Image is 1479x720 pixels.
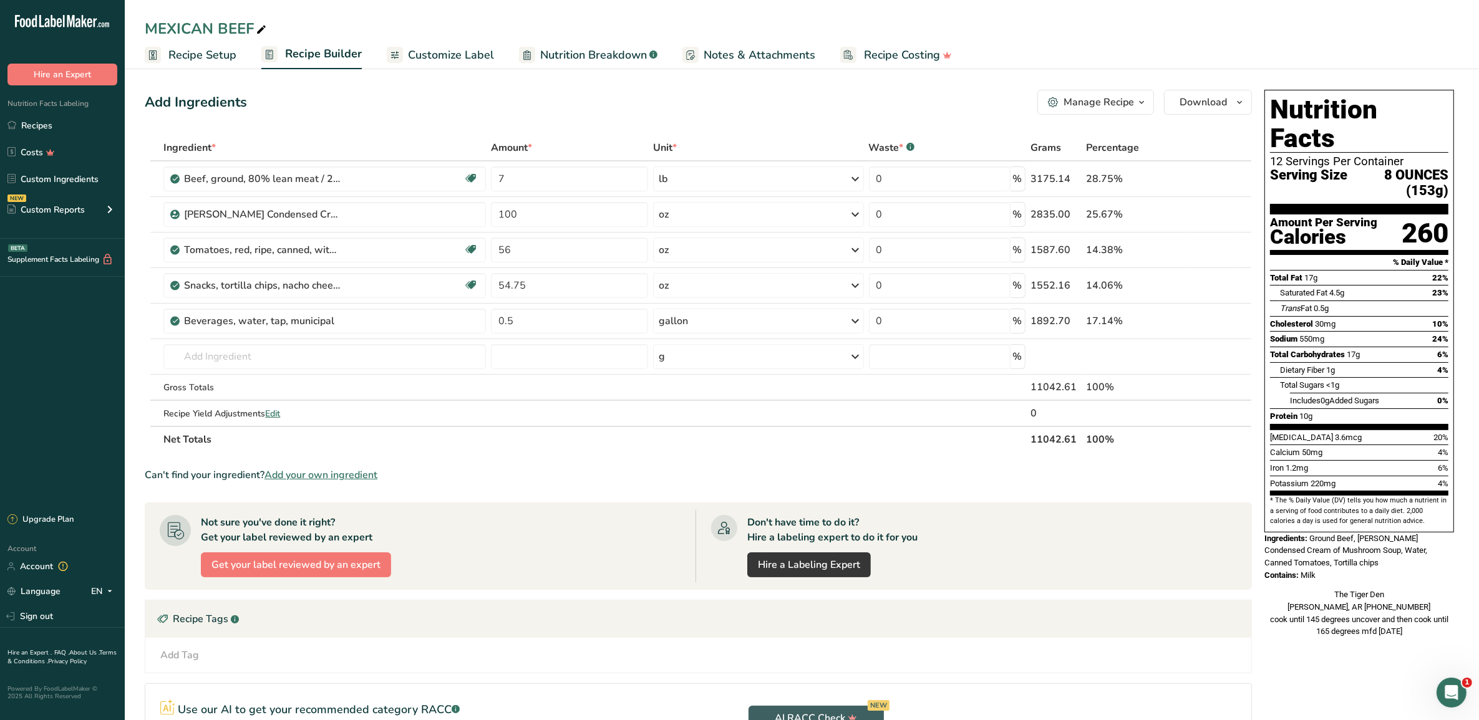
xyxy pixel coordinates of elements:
[1311,479,1336,488] span: 220mg
[491,140,532,155] span: Amount
[1433,433,1448,442] span: 20%
[1030,140,1061,155] span: Grams
[1086,314,1190,329] div: 17.14%
[8,244,27,252] div: BETA
[1437,396,1448,405] span: 0%
[1180,95,1227,110] span: Download
[659,349,665,364] div: g
[1280,380,1324,390] span: Total Sugars
[163,407,486,420] div: Recipe Yield Adjustments
[840,41,952,69] a: Recipe Costing
[1030,278,1080,293] div: 1552.16
[540,47,647,64] span: Nutrition Breakdown
[659,314,688,329] div: gallon
[1086,380,1190,395] div: 100%
[1280,304,1312,313] span: Fat
[145,92,247,113] div: Add Ingredients
[1347,168,1448,198] span: 8 OUNCES (153g)
[1438,463,1448,473] span: 6%
[1438,448,1448,457] span: 4%
[659,278,669,293] div: oz
[1030,207,1080,222] div: 2835.00
[1437,350,1448,359] span: 6%
[869,140,914,155] div: Waste
[1270,168,1347,198] span: Serving Size
[747,552,871,577] a: Hire a Labeling Expert
[1270,273,1302,282] span: Total Fat
[1086,140,1139,155] span: Percentage
[1086,171,1190,186] div: 28.75%
[1326,380,1339,390] span: <1g
[1432,288,1448,297] span: 23%
[1304,273,1317,282] span: 17g
[1270,155,1448,168] div: 12 Servings Per Container
[1437,678,1467,708] iframe: Intercom live chat
[1329,288,1344,297] span: 4.5g
[1438,479,1448,488] span: 4%
[653,140,677,155] span: Unit
[1302,448,1322,457] span: 50mg
[1432,334,1448,343] span: 24%
[1028,426,1083,452] th: 11042.61
[1347,350,1360,359] span: 17g
[184,242,340,257] div: Tomatoes, red, ripe, canned, with green chilies
[1432,319,1448,329] span: 10%
[211,557,381,572] span: Get your label reviewed by an expert
[1264,534,1427,567] span: Ground Beef, [PERSON_NAME] Condensed Cream of Mushroom Soup, Water, Canned Tomatoes, Tortilla chips
[264,468,377,482] span: Add your own ingredient
[408,47,494,64] span: Customize Label
[1286,463,1308,473] span: 1.2mg
[387,41,494,69] a: Customize Label
[704,47,815,64] span: Notes & Attachments
[868,700,890,711] div: NEW
[1270,217,1377,229] div: Amount Per Serving
[659,171,667,186] div: lb
[184,314,340,329] div: Beverages, water, tap, municipal
[178,701,460,718] p: Use our AI to get your recommended category RACC
[1264,570,1299,580] span: Contains:
[1270,433,1333,442] span: [MEDICAL_DATA]
[519,41,657,69] a: Nutrition Breakdown
[1432,273,1448,282] span: 22%
[91,584,117,599] div: EN
[261,40,362,70] a: Recipe Builder
[184,171,340,186] div: Beef, ground, 80% lean meat / 20% fat, raw
[201,515,372,545] div: Not sure you've done it right? Get your label reviewed by an expert
[1084,426,1192,452] th: 100%
[7,580,61,602] a: Language
[285,46,362,62] span: Recipe Builder
[145,600,1251,638] div: Recipe Tags
[1270,463,1284,473] span: Iron
[1030,406,1080,421] div: 0
[1321,396,1329,405] span: 0g
[1270,334,1297,343] span: Sodium
[54,648,69,657] a: FAQ .
[1270,319,1313,329] span: Cholesterol
[1086,242,1190,257] div: 14.38%
[1280,288,1327,297] span: Saturated Fat
[48,657,87,666] a: Privacy Policy
[1270,255,1448,270] section: % Daily Value *
[1437,365,1448,375] span: 4%
[659,242,669,257] div: oz
[145,468,1252,482] div: Can't find your ingredient?
[163,344,486,369] input: Add Ingredient
[163,381,486,394] div: Gross Totals
[7,203,85,216] div: Custom Reports
[145,17,269,40] div: MEXICAN BEEF
[864,47,940,64] span: Recipe Costing
[1402,217,1448,250] div: 260
[747,515,918,545] div: Don't have time to do it? Hire a labeling expert to do it for you
[1462,678,1472,688] span: 1
[1164,90,1252,115] button: Download
[265,408,280,420] span: Edit
[1280,365,1324,375] span: Dietary Fiber
[1270,496,1448,526] section: * The % Daily Value (DV) tells you how much a nutrient in a serving of food contributes to a dail...
[1270,228,1377,246] div: Calories
[184,278,340,293] div: Snacks, tortilla chips, nacho cheese
[1280,304,1301,313] i: Trans
[1086,207,1190,222] div: 25.67%
[1270,448,1300,457] span: Calcium
[7,648,52,657] a: Hire an Expert .
[163,140,216,155] span: Ingredient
